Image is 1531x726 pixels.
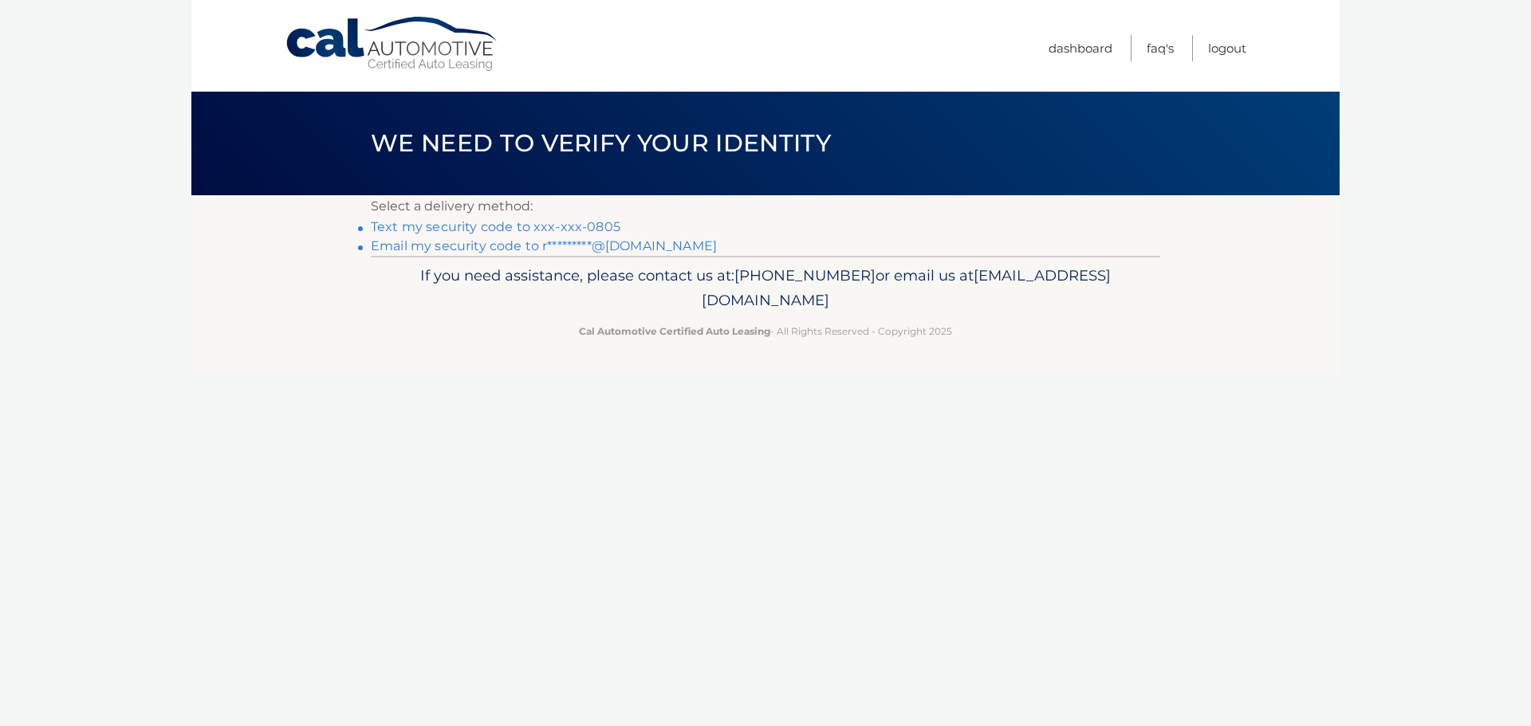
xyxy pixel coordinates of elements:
strong: Cal Automotive Certified Auto Leasing [579,325,770,337]
a: Dashboard [1049,35,1112,61]
a: Email my security code to r*********@[DOMAIN_NAME] [371,238,717,253]
span: We need to verify your identity [371,128,831,158]
span: [PHONE_NUMBER] [734,266,876,285]
p: Select a delivery method: [371,195,1160,218]
a: FAQ's [1147,35,1174,61]
a: Cal Automotive [285,16,500,73]
a: Logout [1208,35,1246,61]
p: - All Rights Reserved - Copyright 2025 [381,323,1150,339]
a: Text my security code to xxx-xxx-0805 [371,219,620,234]
p: If you need assistance, please contact us at: or email us at [381,263,1150,314]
